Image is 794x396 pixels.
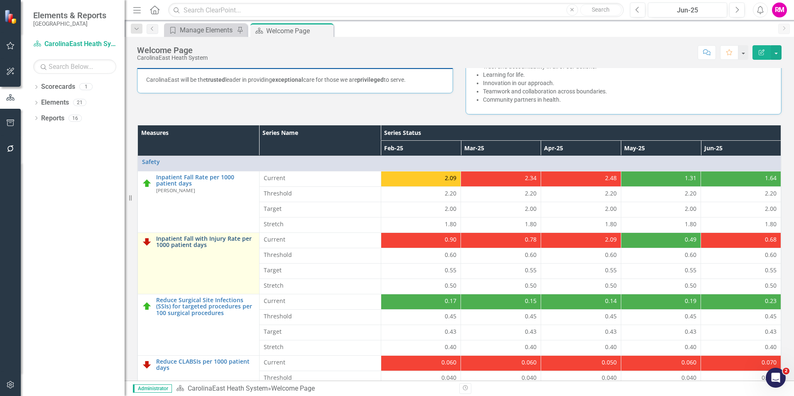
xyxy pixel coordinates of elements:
td: Double-Click to Edit [259,325,381,340]
td: Double-Click to Edit [541,355,621,371]
span: 0.040 [522,374,537,382]
img: On Track [142,301,152,311]
td: Double-Click to Edit [621,355,701,371]
span: Target [264,328,377,336]
td: Double-Click to Edit [259,340,381,355]
span: 0.60 [525,251,537,259]
span: 1.31 [685,174,696,182]
span: 0.50 [525,281,537,290]
td: Double-Click to Edit [259,217,381,232]
li: Innovation in our approach. [483,79,772,87]
td: Double-Click to Edit [701,186,781,202]
td: Double-Click to Edit [461,217,541,232]
td: Double-Click to Edit [541,309,621,325]
a: Safety [142,159,777,165]
td: Double-Click to Edit [701,294,781,309]
td: Double-Click to Edit [381,355,461,371]
td: Double-Click to Edit [701,232,781,248]
td: Double-Click to Edit [621,186,701,202]
button: Jun-25 [648,2,727,17]
span: 0.45 [685,312,696,320]
td: Double-Click to Edit [381,325,461,340]
td: Double-Click to Edit [701,171,781,186]
a: Reduce CLABSIs per 1000 patient days [156,358,255,371]
span: 2 [783,368,789,374]
span: 2.20 [605,189,617,198]
div: Jun-25 [651,5,724,15]
span: 0.50 [605,281,617,290]
td: Double-Click to Edit [381,202,461,217]
td: Double-Click to Edit [381,217,461,232]
td: Double-Click to Edit [461,371,541,386]
span: Elements & Reports [33,10,106,20]
td: Double-Click to Edit [381,294,461,309]
td: Double-Click to Edit [541,232,621,248]
td: Double-Click to Edit [621,371,701,386]
td: Double-Click to Edit [461,186,541,202]
span: 0.45 [765,312,777,320]
span: 2.09 [445,174,456,182]
span: Current [264,358,377,367]
span: 1.64 [765,174,777,182]
strong: trusted [206,76,225,83]
div: Manage Elements [180,25,235,35]
span: 2.20 [445,189,456,198]
td: Double-Click to Edit [541,263,621,279]
span: 0.060 [522,358,537,367]
a: Scorecards [41,82,75,92]
span: 0.50 [765,281,777,290]
span: 0.45 [445,312,456,320]
span: 2.00 [525,205,537,213]
td: Double-Click to Edit [461,309,541,325]
span: 1.80 [685,220,696,228]
img: On Track [142,178,152,188]
span: 0.55 [525,266,537,274]
span: 0.050 [602,358,617,367]
span: Stretch [264,281,377,290]
span: 2.20 [525,189,537,198]
strong: exceptional [272,76,303,83]
span: 0.060 [681,358,696,367]
td: Double-Click to Edit [381,232,461,248]
span: 0.040 [681,374,696,382]
td: Double-Click to Edit [381,263,461,279]
small: [PERSON_NAME] [156,188,195,193]
td: Double-Click to Edit [461,340,541,355]
td: Double-Click to Edit [621,217,701,232]
button: Search [580,4,622,16]
span: 0.23 [765,297,777,305]
td: Double-Click to Edit [701,355,781,371]
span: 0.90 [445,235,456,244]
input: Search ClearPoint... [168,3,624,17]
span: Threshold [264,312,377,320]
td: Double-Click to Edit Right Click for Context Menu [138,294,260,355]
span: Target [264,205,377,213]
td: Double-Click to Edit [621,263,701,279]
td: Double-Click to Edit [259,202,381,217]
td: Double-Click to Edit [621,279,701,294]
td: Double-Click to Edit [259,186,381,202]
td: Double-Click to Edit [381,371,461,386]
span: Threshold [264,374,377,382]
td: Double-Click to Edit [461,279,541,294]
span: Search [592,6,610,13]
span: 0.60 [445,251,456,259]
img: Not On Track [142,237,152,247]
td: Double-Click to Edit [461,355,541,371]
td: Double-Click to Edit [381,171,461,186]
span: 1.80 [765,220,777,228]
div: 1 [79,83,93,90]
span: 2.48 [605,174,617,182]
td: Double-Click to Edit [541,340,621,355]
div: Welcome Page [266,26,331,36]
td: Double-Click to Edit [461,325,541,340]
img: ClearPoint Strategy [3,9,19,24]
strong: privileged [357,76,384,83]
span: 0.40 [685,343,696,351]
td: Double-Click to Edit [701,202,781,217]
span: 2.09 [605,235,617,244]
td: Double-Click to Edit [259,294,381,309]
span: 0.45 [605,312,617,320]
td: Double-Click to Edit [701,371,781,386]
span: 0.49 [685,235,696,244]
